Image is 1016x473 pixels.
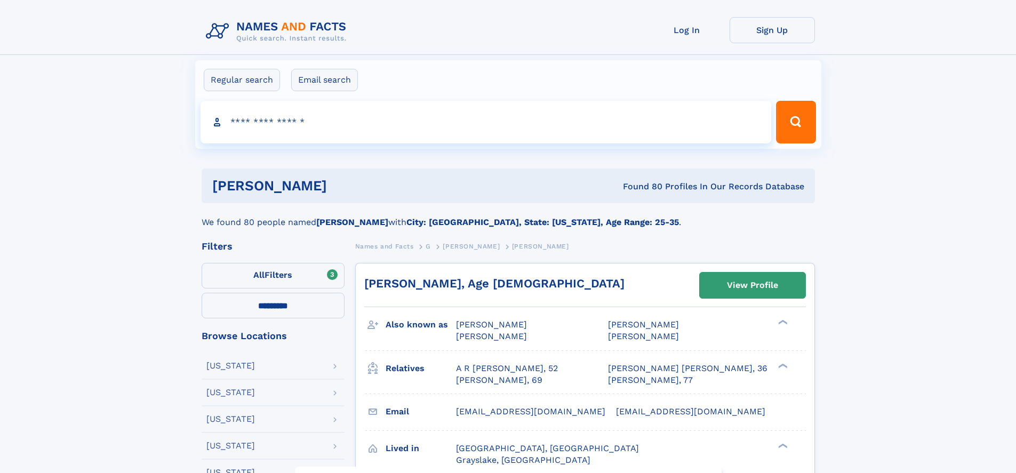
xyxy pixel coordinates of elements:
[775,319,788,326] div: ❯
[386,439,456,458] h3: Lived in
[386,316,456,334] h3: Also known as
[202,203,815,229] div: We found 80 people named with .
[406,217,679,227] b: City: [GEOGRAPHIC_DATA], State: [US_STATE], Age Range: 25-35
[206,388,255,397] div: [US_STATE]
[364,277,625,290] a: [PERSON_NAME], Age [DEMOGRAPHIC_DATA]
[206,442,255,450] div: [US_STATE]
[202,263,345,288] label: Filters
[212,179,475,193] h1: [PERSON_NAME]
[776,101,815,143] button: Search Button
[202,242,345,251] div: Filters
[386,359,456,378] h3: Relatives
[355,239,414,253] a: Names and Facts
[253,270,265,280] span: All
[456,319,527,330] span: [PERSON_NAME]
[775,442,788,449] div: ❯
[426,239,431,253] a: G
[730,17,815,43] a: Sign Up
[426,243,431,250] span: G
[456,443,639,453] span: [GEOGRAPHIC_DATA], [GEOGRAPHIC_DATA]
[456,374,542,386] a: [PERSON_NAME], 69
[456,406,605,416] span: [EMAIL_ADDRESS][DOMAIN_NAME]
[316,217,388,227] b: [PERSON_NAME]
[206,362,255,370] div: [US_STATE]
[456,331,527,341] span: [PERSON_NAME]
[456,363,558,374] a: A R [PERSON_NAME], 52
[443,243,500,250] span: [PERSON_NAME]
[443,239,500,253] a: [PERSON_NAME]
[206,415,255,423] div: [US_STATE]
[608,363,767,374] a: [PERSON_NAME] [PERSON_NAME], 36
[512,243,569,250] span: [PERSON_NAME]
[201,101,772,143] input: search input
[608,331,679,341] span: [PERSON_NAME]
[700,272,805,298] a: View Profile
[608,374,693,386] a: [PERSON_NAME], 77
[475,181,804,193] div: Found 80 Profiles In Our Records Database
[644,17,730,43] a: Log In
[202,17,355,46] img: Logo Names and Facts
[291,69,358,91] label: Email search
[616,406,765,416] span: [EMAIL_ADDRESS][DOMAIN_NAME]
[204,69,280,91] label: Regular search
[608,319,679,330] span: [PERSON_NAME]
[775,362,788,369] div: ❯
[456,455,590,465] span: Grayslake, [GEOGRAPHIC_DATA]
[202,331,345,341] div: Browse Locations
[727,273,778,298] div: View Profile
[386,403,456,421] h3: Email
